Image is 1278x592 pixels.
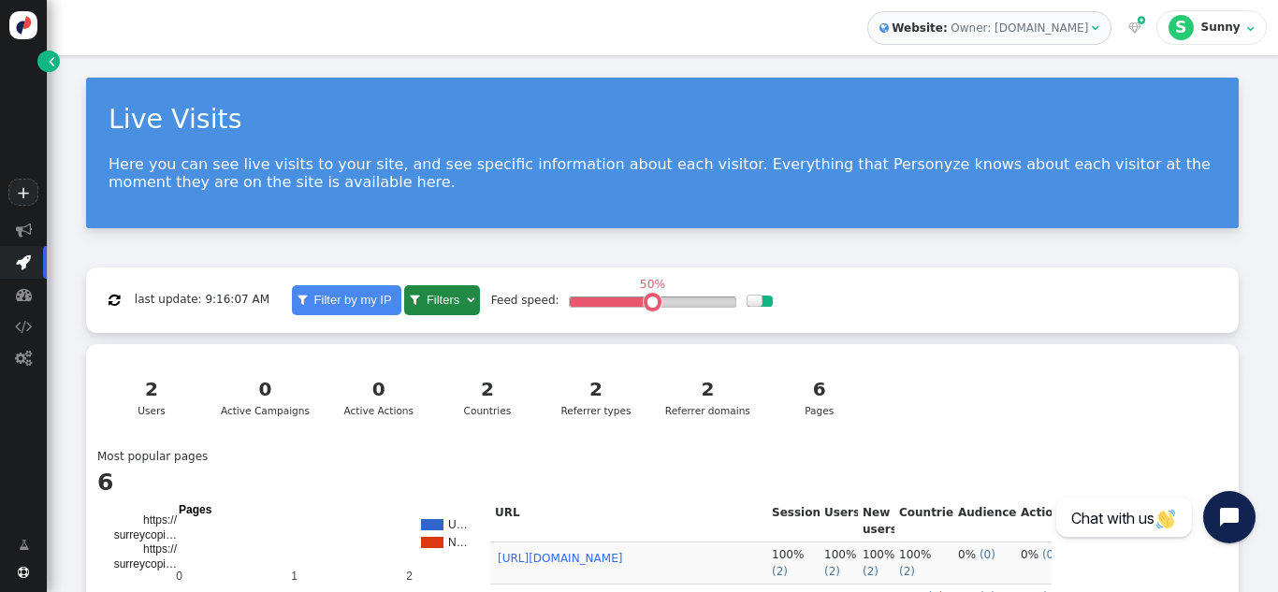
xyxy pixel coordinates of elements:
a: 2Countries [438,366,537,428]
span:  [15,318,32,334]
a: 2Referrer types [546,366,646,428]
span:  [410,294,419,306]
span:  [467,294,474,306]
span: Filters [423,293,463,307]
th: Countries [894,500,953,542]
span: 0% [1021,548,1038,561]
span:  [16,253,31,269]
a:  [7,530,40,559]
span:  [19,537,29,554]
div: Feed speed: [491,292,559,309]
text: surreycopi… [114,556,177,570]
span: 100% [772,548,804,561]
div: Active Actions [340,375,418,418]
a:  Filters  [404,285,479,315]
span: ( ) [863,565,879,578]
div: Referrer domains [665,375,750,418]
span: ( ) [1042,548,1058,561]
div: 2 [557,375,635,403]
span: ( ) [824,565,840,578]
span: ( ) [980,548,995,561]
div: Countries [448,375,527,418]
div: Referrer types [557,375,635,418]
span:  [16,222,32,238]
th: Users [820,500,858,542]
span: 2 [904,565,911,578]
span:  [1092,22,1099,34]
a:  Filter by my IP [292,285,400,315]
text: https:// [143,513,178,526]
a: 2Users [102,366,201,428]
div: Pages [779,375,858,418]
div: 0 [221,375,310,403]
a: 0Active Campaigns [211,366,319,428]
span: 100% [863,548,894,561]
text: N… [448,536,468,549]
span:  [1138,14,1145,27]
span:  [1247,23,1255,35]
span: 2 [777,565,784,578]
th: Sessions [767,500,820,542]
text: https:// [143,541,178,555]
span:  [298,294,307,306]
div: 50% [635,279,670,290]
div: S [1169,15,1194,40]
th: Audiences [953,500,1016,542]
span: 2 [829,565,836,578]
div: Owner: [DOMAIN_NAME] [951,20,1088,36]
span: 0% [958,548,976,561]
span:  [18,567,29,578]
div: Users [112,375,191,418]
div: Live Visits [109,100,1216,140]
a: 6Pages [770,366,869,428]
text: surreycopi… [114,527,177,541]
span:  [49,53,54,70]
div: Active Campaigns [221,375,310,418]
div: 2 [448,375,527,403]
text: 1 [291,570,298,583]
span: Filter by my IP [311,293,396,307]
text: Pages [179,503,212,516]
span: last update: 9:16:07 AM [135,294,269,307]
th: URL [490,500,767,542]
td: Most popular pages [97,448,208,465]
div: 2 [665,375,750,403]
span: 100% [824,548,856,561]
span:  [15,350,32,366]
div: 2 [112,375,191,403]
span: 0 [1047,548,1054,561]
span: 0 [984,548,992,561]
div: 0 [340,375,418,403]
th: Actions [1016,500,1064,542]
th: New users [858,500,894,542]
img: logo-icon.svg [9,11,37,39]
div: 6 [779,375,858,403]
span: 100% [899,548,931,561]
div: Sunny [1200,21,1243,34]
text: 0 [176,570,182,583]
span: 2 [867,565,875,578]
button:  [97,285,131,314]
a:   [1125,20,1144,36]
a: + [8,179,37,206]
span:  [1128,22,1141,34]
b: 6 [97,469,113,496]
a:  [37,51,60,72]
span:  [16,286,32,302]
a: 2Referrer domains [655,366,760,428]
p: Here you can see live visits to your site, and see specific information about each visitor. Every... [109,155,1216,191]
a: 0Active Actions [329,366,428,428]
a: [URL][DOMAIN_NAME] [498,552,622,565]
span: ( ) [772,565,788,578]
b: Website: [889,20,951,36]
span:  [879,20,889,36]
text: U… [448,518,468,531]
span: ( ) [899,565,915,578]
span:  [109,294,120,307]
text: 2 [406,570,413,583]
